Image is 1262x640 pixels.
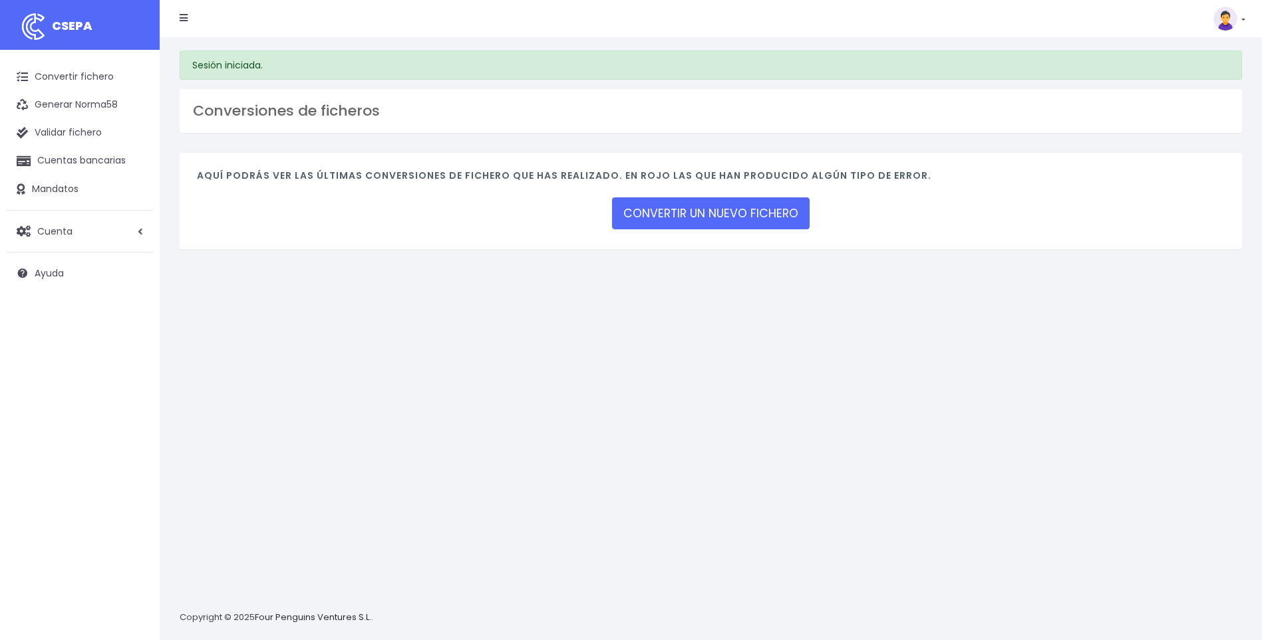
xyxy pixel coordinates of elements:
p: Copyright © 2025 . [180,611,373,625]
a: Four Penguins Ventures S.L. [255,611,371,623]
a: CONVERTIR UN NUEVO FICHERO [612,197,810,229]
a: Ayuda [7,259,153,287]
span: Cuenta [37,224,73,237]
a: Mandatos [7,175,153,203]
a: Convertir fichero [7,63,153,91]
a: Generar Norma58 [7,91,153,119]
a: Cuentas bancarias [7,147,153,175]
div: Sesión iniciada. [180,51,1242,80]
span: CSEPA [52,17,92,34]
a: Cuenta [7,217,153,245]
span: Ayuda [35,267,64,280]
img: logo [17,10,50,43]
img: profile [1213,7,1237,31]
a: Validar fichero [7,119,153,147]
h3: Conversiones de ficheros [193,102,1229,120]
h4: Aquí podrás ver las últimas conversiones de fichero que has realizado. En rojo las que han produc... [197,170,1225,188]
